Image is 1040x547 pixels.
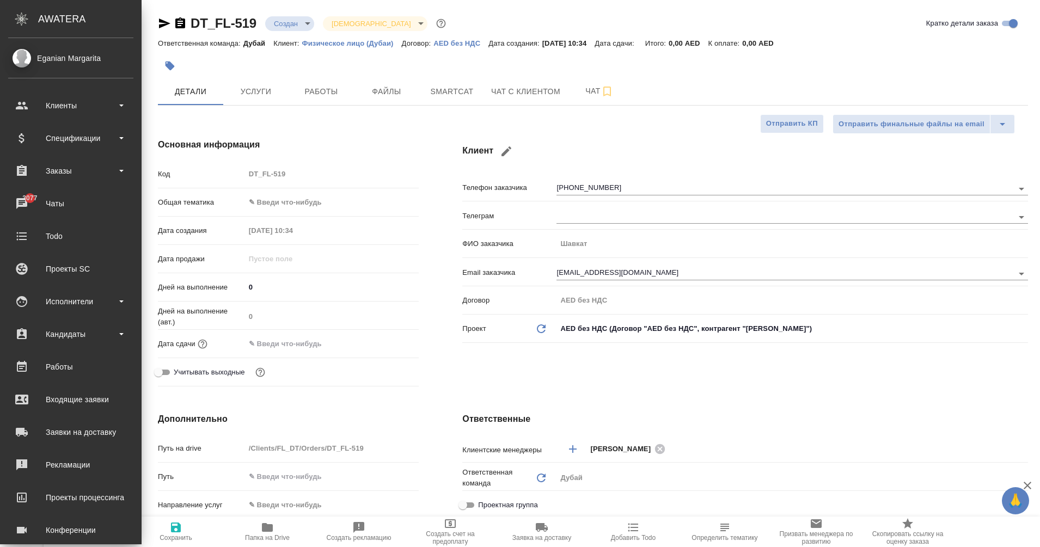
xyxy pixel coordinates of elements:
button: Скопировать ссылку для ЯМессенджера [158,17,171,30]
p: Путь [158,471,245,482]
div: ✎ Введи что-нибудь [245,193,419,212]
h4: Ответственные [462,413,1028,426]
h4: Основная информация [158,138,419,151]
span: Призвать менеджера по развитию [777,530,855,545]
div: [PERSON_NAME] [590,442,669,456]
span: Чат с клиентом [491,85,560,99]
p: Ответственная команда: [158,39,243,47]
div: Клиенты [8,97,133,114]
span: Файлы [360,85,413,99]
span: 3077 [16,193,44,204]
p: Общая тематика [158,197,245,208]
a: 3077Чаты [3,190,139,217]
span: Создать счет на предоплату [411,530,490,545]
a: Физическое лицо (Дубаи) [302,38,402,47]
p: [DATE] 10:34 [542,39,595,47]
button: Скопировать ссылку на оценку заказа [862,517,953,547]
div: Проекты SC [8,261,133,277]
span: Чат [573,84,626,98]
div: Спецификации [8,130,133,146]
p: Дата сдачи [158,339,195,349]
button: Сохранить [130,517,222,547]
button: Open [1014,181,1029,196]
p: Email заказчика [462,267,556,278]
button: Создан [271,19,301,28]
div: Конференции [8,522,133,538]
button: Определить тематику [679,517,770,547]
p: Итого: [645,39,669,47]
div: ✎ Введи что-нибудь [249,197,406,208]
input: Пустое поле [245,251,340,267]
button: Папка на Drive [222,517,313,547]
div: Создан [323,16,427,31]
button: Создать счет на предоплату [405,517,496,547]
p: Клиентские менеджеры [462,445,556,456]
p: Физическое лицо (Дубаи) [302,39,402,47]
span: Скопировать ссылку на оценку заказа [868,530,947,545]
p: ФИО заказчика [462,238,556,249]
a: Входящие заявки [3,386,139,413]
p: Дубай [243,39,274,47]
button: Open [1014,266,1029,281]
div: Кандидаты [8,326,133,342]
a: Конференции [3,517,139,544]
input: ✎ Введи что-нибудь [245,469,419,484]
button: Выбери, если сб и вс нужно считать рабочими днями для выполнения заказа. [253,365,267,379]
p: Дней на выполнение (авт.) [158,306,245,328]
p: Дата создания: [488,39,542,47]
div: AED без НДС (Договор "AED без НДС", контрагент "[PERSON_NAME]") [556,319,1028,338]
p: Проект [462,323,486,334]
div: Исполнители [8,293,133,310]
button: Призвать менеджера по развитию [770,517,862,547]
button: Скопировать ссылку [174,17,187,30]
div: Входящие заявки [8,391,133,408]
div: AWATERA [38,8,142,30]
p: Ответственная команда [462,467,535,489]
p: Дата создания [158,225,245,236]
div: Заявки на доставку [8,424,133,440]
p: Телеграм [462,211,556,222]
input: Пустое поле [245,166,419,182]
p: Договор [462,295,556,306]
button: Добавить менеджера [560,436,586,462]
div: Todo [8,228,133,244]
span: Сохранить [160,534,192,542]
span: Добавить Todo [611,534,656,542]
input: Пустое поле [245,223,340,238]
span: Проектная группа [478,500,537,511]
p: Телефон заказчика [462,182,556,193]
button: Отправить КП [760,114,824,133]
p: Путь на drive [158,443,245,454]
h4: Клиент [462,138,1028,164]
a: AED без НДС [433,38,488,47]
span: 🙏 [1006,489,1025,512]
div: Создан [265,16,314,31]
div: ✎ Введи что-нибудь [245,496,419,514]
button: Создать рекламацию [313,517,405,547]
button: Заявка на доставку [496,517,588,547]
div: Рекламации [8,457,133,473]
a: Проекты процессинга [3,484,139,511]
div: split button [833,114,1015,134]
span: Детали [164,85,217,99]
div: Заказы [8,163,133,179]
span: Кратко детали заказа [926,18,998,29]
p: 0,00 AED [742,39,781,47]
span: Заявка на доставку [512,534,571,542]
p: Договор: [402,39,434,47]
button: Доп статусы указывают на важность/срочность заказа [434,16,448,30]
span: Учитывать выходные [174,367,245,378]
p: Дней на выполнение [158,282,245,293]
p: К оплате: [708,39,743,47]
div: Работы [8,359,133,375]
button: Open [1022,448,1024,450]
span: Отправить КП [766,118,818,130]
button: Отправить финальные файлы на email [833,114,990,134]
input: Пустое поле [556,236,1028,251]
button: Добавить тэг [158,54,182,78]
button: [DEMOGRAPHIC_DATA] [328,19,414,28]
button: 🙏 [1002,487,1029,514]
svg: Подписаться [601,85,614,98]
a: Рекламации [3,451,139,478]
p: Дата продажи [158,254,245,265]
